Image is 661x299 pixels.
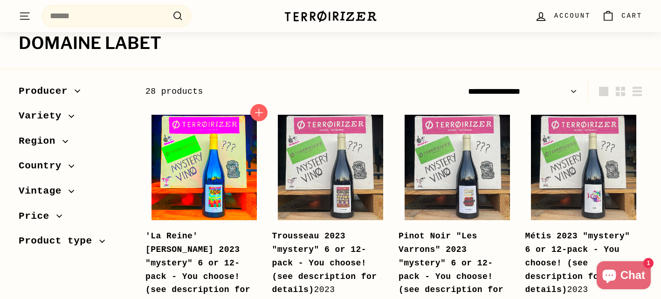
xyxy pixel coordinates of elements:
span: Vintage [19,183,69,199]
button: Price [19,206,131,231]
span: Variety [19,108,69,124]
h1: Domaine Labet [19,34,642,53]
inbox-online-store-chat: Shopify online store chat [594,261,654,292]
button: Product type [19,231,131,256]
span: Country [19,158,69,174]
button: Variety [19,106,131,131]
span: Product type [19,233,99,249]
a: Account [529,2,596,30]
span: Producer [19,83,75,99]
button: Region [19,131,131,156]
div: 28 products [145,85,394,98]
span: Price [19,209,56,224]
button: Producer [19,81,131,106]
span: Cart [621,11,642,21]
b: Métis 2023 "mystery" 6 or 12-pack - You choose! (see description for details) [525,231,630,294]
div: 2023 [525,229,633,297]
div: 2023 [272,229,380,297]
span: Region [19,133,62,149]
a: Cart [596,2,648,30]
b: Trousseau 2023 "mystery" 6 or 12-pack - You choose! (see description for details) [272,231,377,294]
button: Vintage [19,181,131,206]
span: Account [554,11,591,21]
button: Country [19,156,131,181]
